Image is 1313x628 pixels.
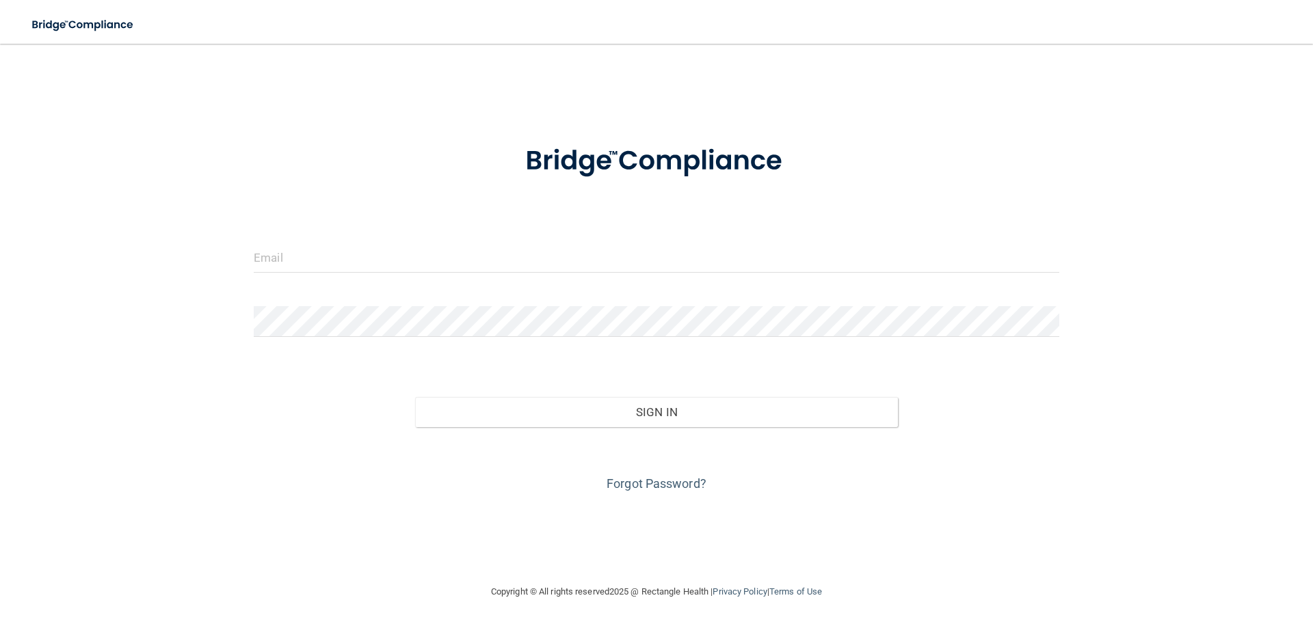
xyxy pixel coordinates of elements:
[415,397,899,427] button: Sign In
[607,476,706,491] a: Forgot Password?
[713,586,767,597] a: Privacy Policy
[254,242,1059,273] input: Email
[21,11,146,39] img: bridge_compliance_login_screen.278c3ca4.svg
[769,586,822,597] a: Terms of Use
[497,126,816,197] img: bridge_compliance_login_screen.278c3ca4.svg
[407,570,906,614] div: Copyright © All rights reserved 2025 @ Rectangle Health | |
